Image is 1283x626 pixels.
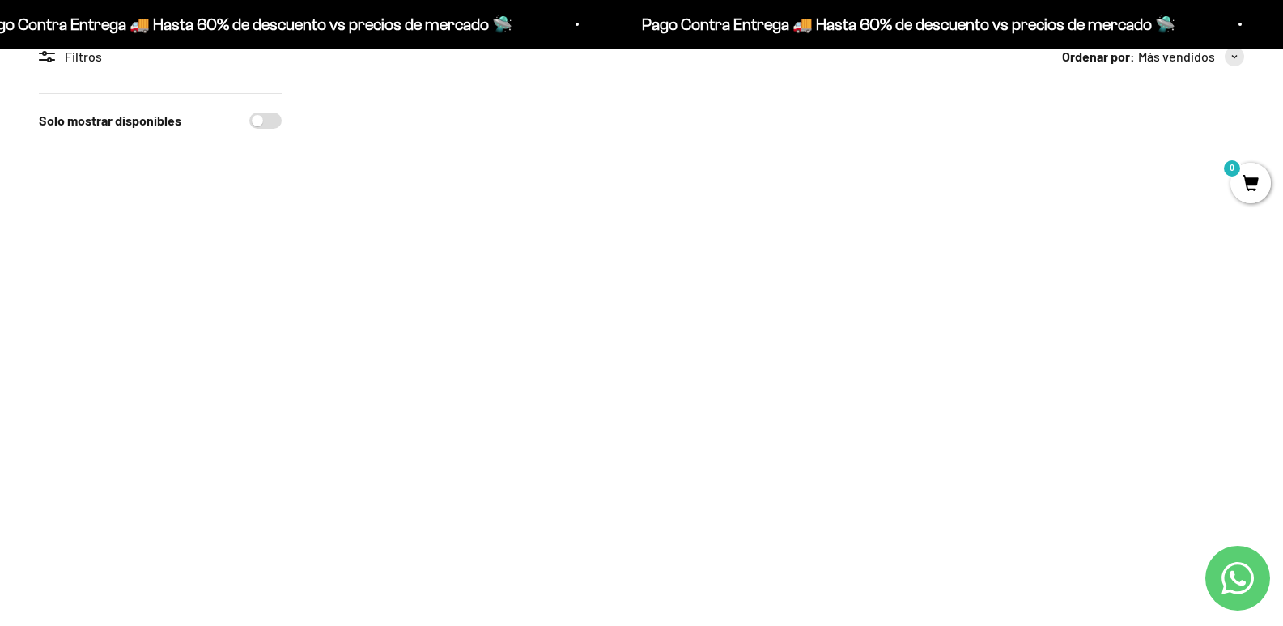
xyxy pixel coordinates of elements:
[1062,46,1135,67] span: Ordenar por:
[1138,46,1244,67] button: Más vendidos
[1222,159,1242,178] mark: 0
[39,110,181,131] label: Solo mostrar disponibles
[1138,46,1215,67] span: Más vendidos
[1230,176,1271,194] a: 0
[637,11,1170,37] p: Pago Contra Entrega 🚚 Hasta 60% de descuento vs precios de mercado 🛸
[39,46,282,67] div: Filtros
